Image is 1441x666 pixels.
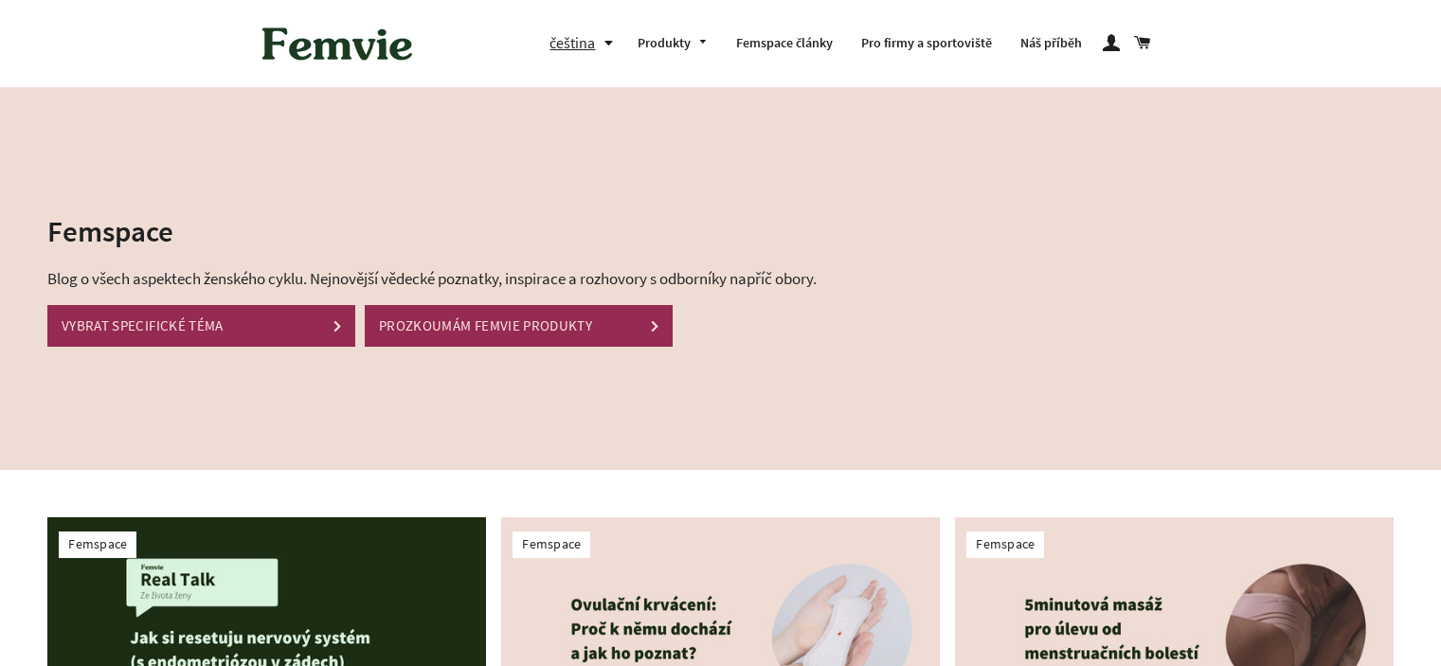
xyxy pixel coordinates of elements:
a: Produkty [623,19,722,68]
p: Blog o všech aspektech ženského cyklu. Nejnovější vědecké poznatky, inspirace a rozhovory s odbor... [47,266,838,292]
a: PROZKOUMÁM FEMVIE PRODUKTY [365,305,673,346]
a: Pro firmy a sportoviště [847,19,1006,68]
a: Femspace [976,535,1035,552]
a: Femspace [68,535,127,552]
img: Femvie [252,14,423,73]
a: VYBRAT SPECIFICKÉ TÉMA [47,305,355,346]
h2: Femspace [47,210,838,251]
a: Femspace články [722,19,847,68]
a: Náš příběh [1006,19,1096,68]
button: čeština [549,30,623,56]
a: Femspace [522,535,581,552]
